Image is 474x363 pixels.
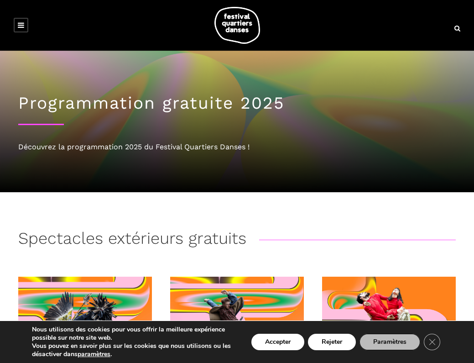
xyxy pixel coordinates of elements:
button: Rejeter [308,334,356,350]
img: logo-fqd-med [214,7,260,44]
button: Accepter [251,334,304,350]
p: Nous utilisons des cookies pour vous offrir la meilleure expérience possible sur notre site web. [32,326,235,342]
div: Découvrez la programmation 2025 du Festival Quartiers Danses ! [18,141,456,153]
button: paramètres [78,350,110,358]
h3: Spectacles extérieurs gratuits [18,229,246,252]
h1: Programmation gratuite 2025 [18,93,456,113]
p: Vous pouvez en savoir plus sur les cookies que nous utilisons ou les désactiver dans . [32,342,235,358]
button: Paramètres [359,334,420,350]
button: Close GDPR Cookie Banner [424,334,440,350]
